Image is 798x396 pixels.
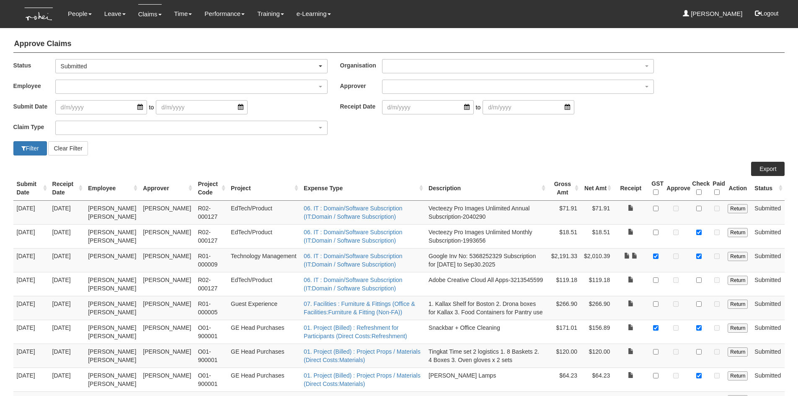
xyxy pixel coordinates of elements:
[85,368,139,391] td: [PERSON_NAME] [PERSON_NAME]
[85,320,139,344] td: [PERSON_NAME] [PERSON_NAME]
[581,296,613,320] td: $266.90
[425,344,547,368] td: Tingkat Time set 2 logistics 1. 8 Baskets 2. 4 Boxes 3. Oven gloves x 2 sets
[85,272,139,296] td: [PERSON_NAME] [PERSON_NAME]
[304,348,421,363] a: 01. Project (Billed) : Project Props / Materials (Direct Costs:Materials)
[194,224,227,248] td: R02-000127
[194,296,227,320] td: R01-000005
[139,344,194,368] td: [PERSON_NAME]
[227,272,300,296] td: EdTech/Product
[304,324,407,339] a: 01. Project (Billed) : Refreshment for Participants (Direct Costs:Refreshment)
[174,4,192,23] a: Time
[13,296,49,320] td: [DATE]
[425,176,547,201] th: Description : activate to sort column ascending
[751,200,785,224] td: Submitted
[13,80,55,92] label: Employee
[581,368,613,391] td: $64.23
[581,200,613,224] td: $71.91
[663,176,689,201] th: Approve
[425,248,547,272] td: Google Inv No: 5368252329 Subscription for [DATE] to Sep30.2025
[751,248,785,272] td: Submitted
[304,229,403,244] a: 06. IT : Domain/Software Subscription (IT:Domain / Software Subscription)
[147,100,156,114] span: to
[382,100,474,114] input: d/m/yyyy
[728,276,748,285] input: Return
[139,248,194,272] td: [PERSON_NAME]
[728,228,748,237] input: Return
[613,176,648,201] th: Receipt
[61,62,317,70] div: Submitted
[85,224,139,248] td: [PERSON_NAME] [PERSON_NAME]
[13,141,47,155] button: Filter
[425,296,547,320] td: 1. Kallax Shelf for Boston 2. Drona boxes for Kallax 3. Food Containers for Pantry use
[751,272,785,296] td: Submitted
[227,224,300,248] td: EdTech/Product
[227,176,300,201] th: Project : activate to sort column ascending
[13,344,49,368] td: [DATE]
[194,248,227,272] td: R01-000009
[13,248,49,272] td: [DATE]
[751,368,785,391] td: Submitted
[547,200,581,224] td: $71.91
[227,200,300,224] td: EdTech/Product
[49,272,85,296] td: [DATE]
[227,344,300,368] td: GE Head Purchases
[425,272,547,296] td: Adobe Creative Cloud All Apps-3213545599
[13,200,49,224] td: [DATE]
[49,224,85,248] td: [DATE]
[55,59,328,73] button: Submitted
[709,176,724,201] th: Paid
[425,200,547,224] td: Vecteezy Pro Images Unlimited Annual Subscription-2040290
[304,300,415,316] a: 07. Facilities : Furniture & Fittings (Office & Facilities:Furniture & Fitting (Non-FA))
[139,296,194,320] td: [PERSON_NAME]
[49,344,85,368] td: [DATE]
[728,371,748,380] input: Return
[139,176,194,201] th: Approver : activate to sort column ascending
[85,248,139,272] td: [PERSON_NAME]
[728,347,748,357] input: Return
[751,320,785,344] td: Submitted
[85,200,139,224] td: [PERSON_NAME] [PERSON_NAME]
[689,176,709,201] th: Check
[194,344,227,368] td: O01-900001
[304,277,403,292] a: 06. IT : Domain/Software Subscription (IT:Domain / Software Subscription)
[156,100,248,114] input: d/m/yyyy
[304,253,403,268] a: 06. IT : Domain/Software Subscription (IT:Domain / Software Subscription)
[728,204,748,213] input: Return
[13,272,49,296] td: [DATE]
[13,224,49,248] td: [DATE]
[227,320,300,344] td: GE Head Purchases
[728,324,748,333] input: Return
[139,200,194,224] td: [PERSON_NAME]
[304,372,421,387] a: 01. Project (Billed) : Project Props / Materials (Direct Costs:Materials)
[751,162,785,176] a: Export
[581,248,613,272] td: $2,010.39
[297,4,331,23] a: e-Learning
[751,296,785,320] td: Submitted
[749,3,785,23] button: Logout
[547,272,581,296] td: $119.18
[13,121,55,133] label: Claim Type
[547,296,581,320] td: $266.90
[49,368,85,391] td: [DATE]
[13,176,49,201] th: Submit Date : activate to sort column ascending
[751,176,785,201] th: Status : activate to sort column ascending
[547,224,581,248] td: $18.51
[257,4,284,23] a: Training
[227,296,300,320] td: Guest Experience
[13,59,55,71] label: Status
[13,100,55,112] label: Submit Date
[49,320,85,344] td: [DATE]
[724,176,751,201] th: Action
[55,100,147,114] input: d/m/yyyy
[138,4,162,24] a: Claims
[13,368,49,391] td: [DATE]
[139,224,194,248] td: [PERSON_NAME]
[581,272,613,296] td: $119.18
[139,272,194,296] td: [PERSON_NAME]
[49,176,85,201] th: Receipt Date : activate to sort column ascending
[139,368,194,391] td: [PERSON_NAME]
[547,320,581,344] td: $171.01
[139,320,194,344] td: [PERSON_NAME]
[300,176,425,201] th: Expense Type : activate to sort column ascending
[227,368,300,391] td: GE Head Purchases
